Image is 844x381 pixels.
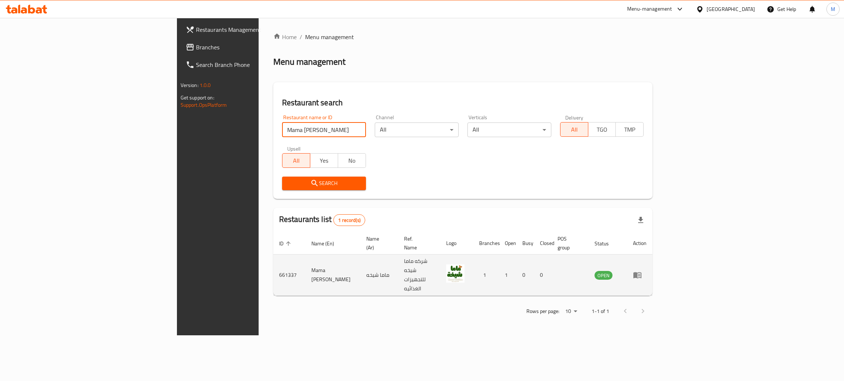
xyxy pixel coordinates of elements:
button: Yes [310,153,338,168]
p: Rows per page: [526,307,559,316]
span: Yes [313,155,335,166]
button: No [338,153,366,168]
div: All [467,122,551,137]
span: Status [595,239,618,248]
input: Search for restaurant name or ID.. [282,122,366,137]
span: M [831,5,835,13]
div: Menu-management [627,5,672,14]
th: Branches [473,232,499,254]
h2: Restaurant search [282,97,644,108]
h2: Restaurants list [279,214,365,226]
span: Name (En) [311,239,344,248]
div: Menu [633,271,647,279]
span: TMP [619,124,641,135]
span: 1.0.0 [200,80,211,90]
span: ID [279,239,293,248]
span: Name (Ar) [366,234,389,252]
button: All [560,122,588,137]
h2: Menu management [273,56,345,68]
td: ماما شيخه [360,254,398,296]
div: All [375,122,459,137]
th: Open [499,232,517,254]
button: TGO [588,122,616,137]
a: Support.OpsPlatform [181,100,227,110]
div: Rows per page: [562,306,580,317]
th: Closed [534,232,552,254]
span: Branches [196,43,312,52]
span: OPEN [595,271,612,280]
span: All [563,124,585,135]
span: Search [288,179,360,188]
span: Ref. Name [404,234,432,252]
span: 1 record(s) [334,217,365,224]
td: 0 [534,254,552,296]
span: Search Branch Phone [196,60,312,69]
td: 1 [499,254,517,296]
button: Search [282,177,366,190]
td: 1 [473,254,499,296]
div: OPEN [595,271,612,280]
span: POS group [558,234,580,252]
td: Mama [PERSON_NAME] [306,254,361,296]
span: Version: [181,80,199,90]
button: All [282,153,310,168]
div: Export file [632,211,649,229]
button: TMP [615,122,644,137]
span: Restaurants Management [196,25,312,34]
span: All [285,155,307,166]
label: Delivery [565,115,584,120]
td: شركه ماما شيخه للتجهيزات الغذائيه [398,254,440,296]
span: Menu management [305,33,354,41]
nav: breadcrumb [273,33,653,41]
th: Logo [440,232,473,254]
a: Restaurants Management [180,21,318,38]
span: Get support on: [181,93,214,102]
table: enhanced table [273,232,653,296]
img: Mama Shekha [446,264,464,283]
p: 1-1 of 1 [592,307,609,316]
a: Search Branch Phone [180,56,318,73]
a: Branches [180,38,318,56]
span: TGO [591,124,613,135]
th: Action [627,232,652,254]
td: 0 [517,254,534,296]
label: Upsell [287,146,301,151]
div: Total records count [333,214,365,226]
th: Busy [517,232,534,254]
span: No [341,155,363,166]
div: [GEOGRAPHIC_DATA] [707,5,755,13]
